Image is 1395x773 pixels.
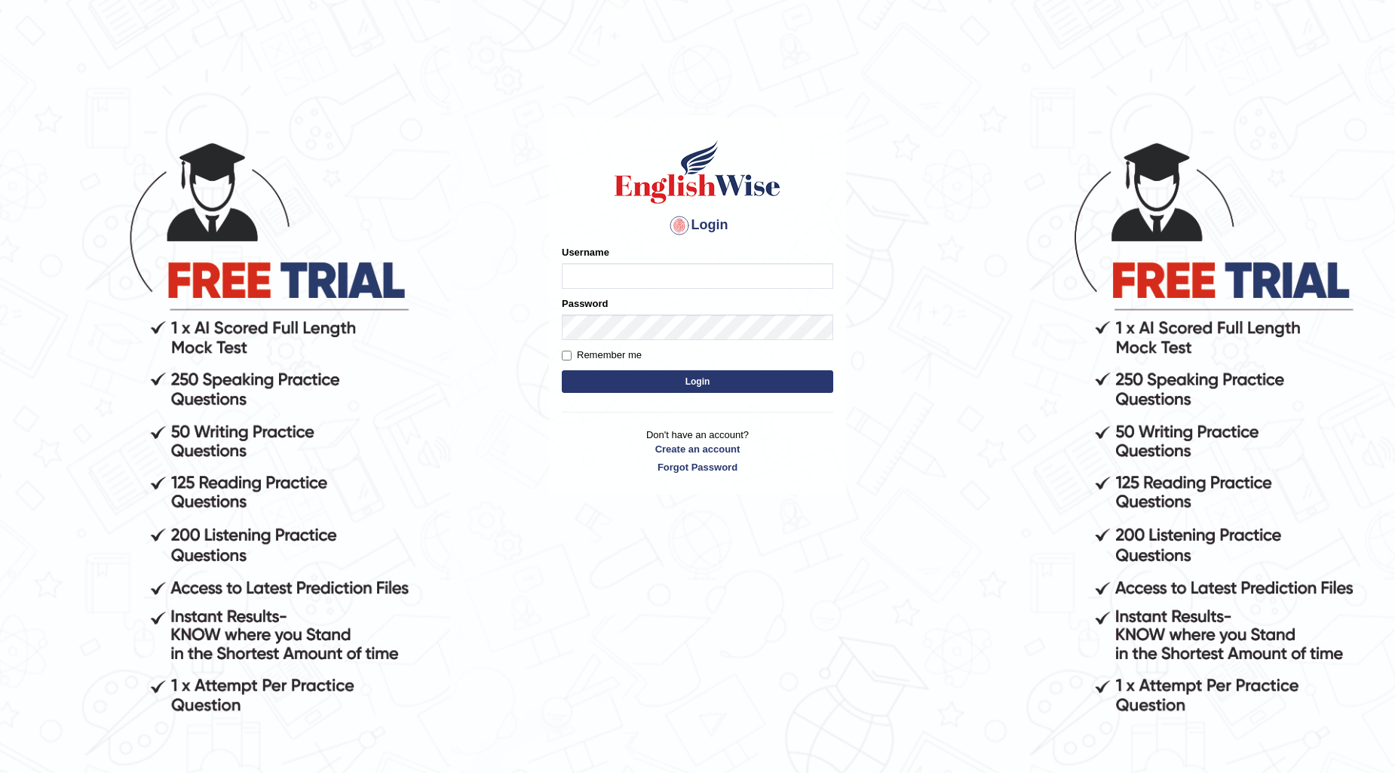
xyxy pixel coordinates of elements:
[562,351,572,360] input: Remember me
[562,213,833,238] h4: Login
[562,296,608,311] label: Password
[562,245,609,259] label: Username
[562,442,833,456] a: Create an account
[562,460,833,474] a: Forgot Password
[612,138,783,206] img: Logo of English Wise sign in for intelligent practice with AI
[562,370,833,393] button: Login
[562,428,833,474] p: Don't have an account?
[562,348,642,363] label: Remember me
